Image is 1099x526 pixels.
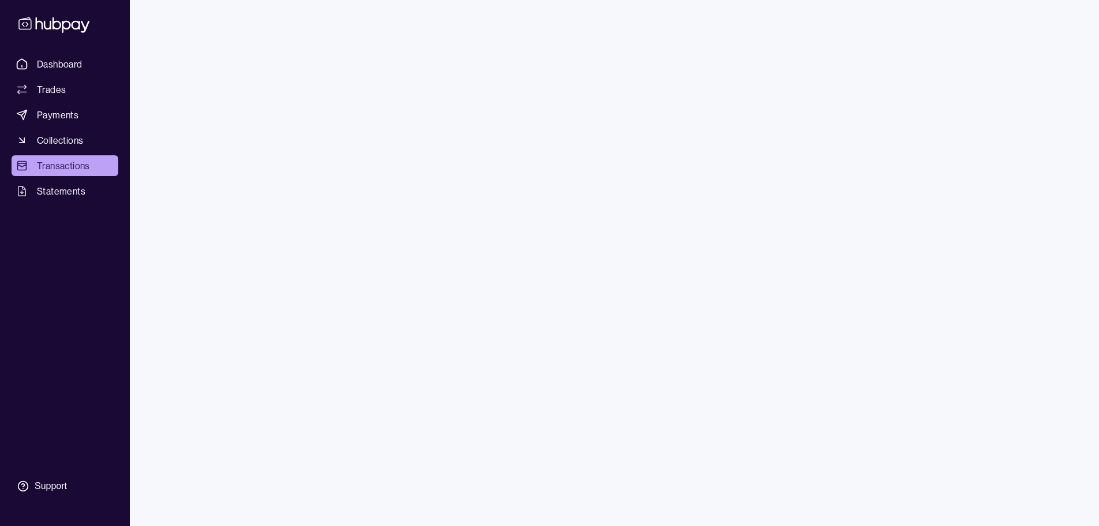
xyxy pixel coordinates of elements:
a: Trades [12,79,118,100]
a: Collections [12,130,118,151]
a: Payments [12,105,118,125]
span: Transactions [37,159,90,173]
a: Statements [12,181,118,202]
a: Dashboard [12,54,118,74]
div: Support [35,480,67,493]
a: Transactions [12,155,118,176]
span: Collections [37,133,83,147]
span: Statements [37,184,85,198]
span: Trades [37,83,66,96]
span: Dashboard [37,57,82,71]
a: Support [12,474,118,498]
span: Payments [37,108,78,122]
